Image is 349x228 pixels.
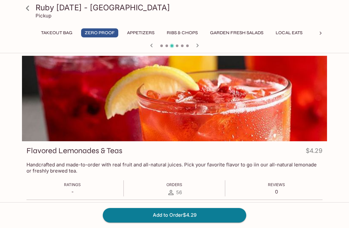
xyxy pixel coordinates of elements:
[26,146,122,156] h3: Flavored Lemonades & Teas
[206,28,267,37] button: Garden Fresh Salads
[268,182,285,187] span: Reviews
[166,182,182,187] span: Orders
[36,13,51,19] p: Pickup
[36,3,324,13] h3: Ruby [DATE] - [GEOGRAPHIC_DATA]
[176,189,182,195] span: 56
[268,189,285,195] p: 0
[311,28,340,37] button: Chicken
[272,28,306,37] button: Local Eats
[306,146,323,158] h4: $4.29
[26,162,323,174] p: Handcrafted and made-to-order with real fruit and all-natural juices. Pick your favorite flavor t...
[123,28,158,37] button: Appetizers
[103,208,246,222] button: Add to Order$4.29
[37,28,76,37] button: Takeout Bag
[22,56,327,141] div: Flavored Lemonades & Teas
[81,28,118,37] button: Zero Proof
[64,189,81,195] p: -
[163,28,201,37] button: Ribs & Chops
[64,182,81,187] span: Ratings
